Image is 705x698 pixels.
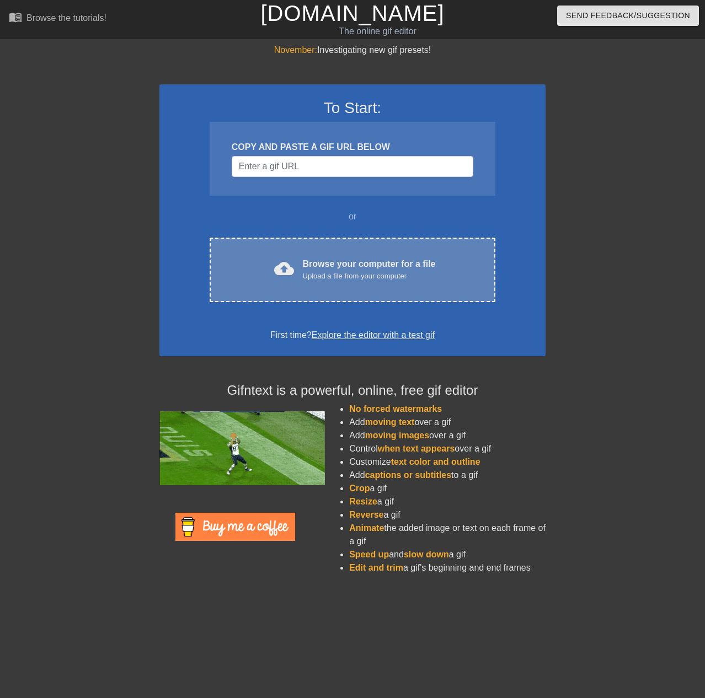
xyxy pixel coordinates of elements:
[260,1,444,25] a: [DOMAIN_NAME]
[312,330,435,340] a: Explore the editor with a test gif
[365,417,415,427] span: moving text
[365,431,429,440] span: moving images
[174,99,531,117] h3: To Start:
[159,411,325,485] img: football_small.gif
[232,141,473,154] div: COPY AND PASTE A GIF URL BELOW
[349,429,546,442] li: Add over a gif
[274,45,317,55] span: November:
[349,548,546,561] li: and a gif
[391,457,480,466] span: text color and outline
[174,329,531,342] div: First time?
[349,404,442,414] span: No forced watermarks
[175,513,295,541] img: Buy Me A Coffee
[9,10,22,24] span: menu_book
[349,455,546,469] li: Customize
[159,383,546,399] h4: Gifntext is a powerful, online, free gif editor
[349,495,546,508] li: a gif
[349,522,546,548] li: the added image or text on each frame of a gif
[349,510,383,519] span: Reverse
[365,470,451,480] span: captions or subtitles
[349,561,546,574] li: a gif's beginning and end frames
[378,444,455,453] span: when text appears
[404,550,449,559] span: slow down
[349,523,384,533] span: Animate
[349,484,370,493] span: Crop
[349,550,389,559] span: Speed up
[349,442,546,455] li: Control over a gif
[9,10,106,28] a: Browse the tutorials!
[274,259,294,278] span: cloud_upload
[159,44,546,57] div: Investigating new gif presets!
[349,497,377,506] span: Resize
[232,156,473,177] input: Username
[349,416,546,429] li: Add over a gif
[349,482,546,495] li: a gif
[349,469,546,482] li: Add to a gif
[303,257,436,282] div: Browse your computer for a file
[303,271,436,282] div: Upload a file from your computer
[557,6,699,26] button: Send Feedback/Suggestion
[241,25,515,38] div: The online gif editor
[188,210,517,223] div: or
[26,13,106,23] div: Browse the tutorials!
[566,9,690,23] span: Send Feedback/Suggestion
[349,563,403,572] span: Edit and trim
[349,508,546,522] li: a gif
